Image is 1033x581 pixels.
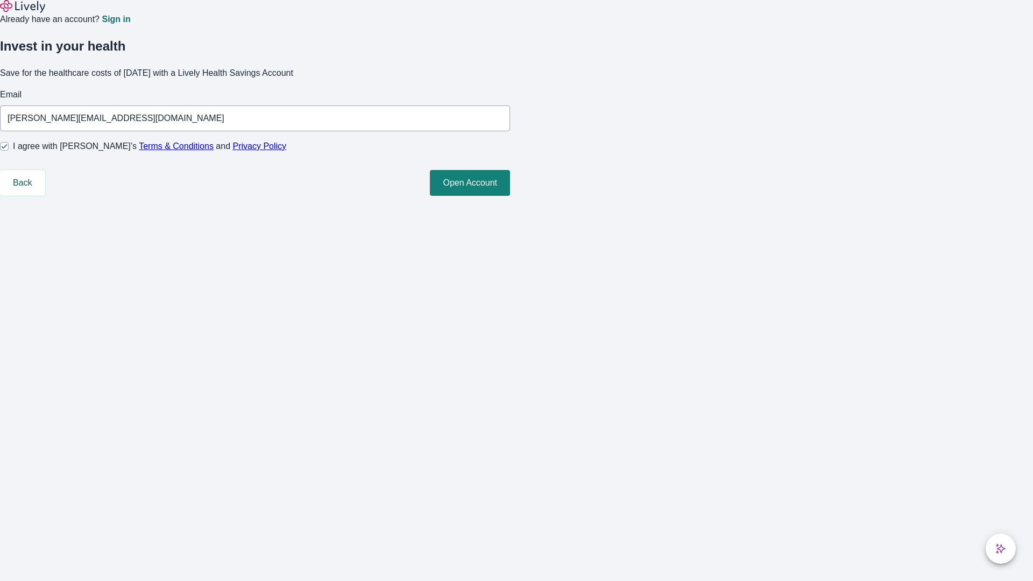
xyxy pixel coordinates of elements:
a: Terms & Conditions [139,141,214,151]
button: chat [986,534,1016,564]
button: Open Account [430,170,510,196]
a: Privacy Policy [233,141,287,151]
a: Sign in [102,15,130,24]
svg: Lively AI Assistant [995,543,1006,554]
span: I agree with [PERSON_NAME]’s and [13,140,286,153]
